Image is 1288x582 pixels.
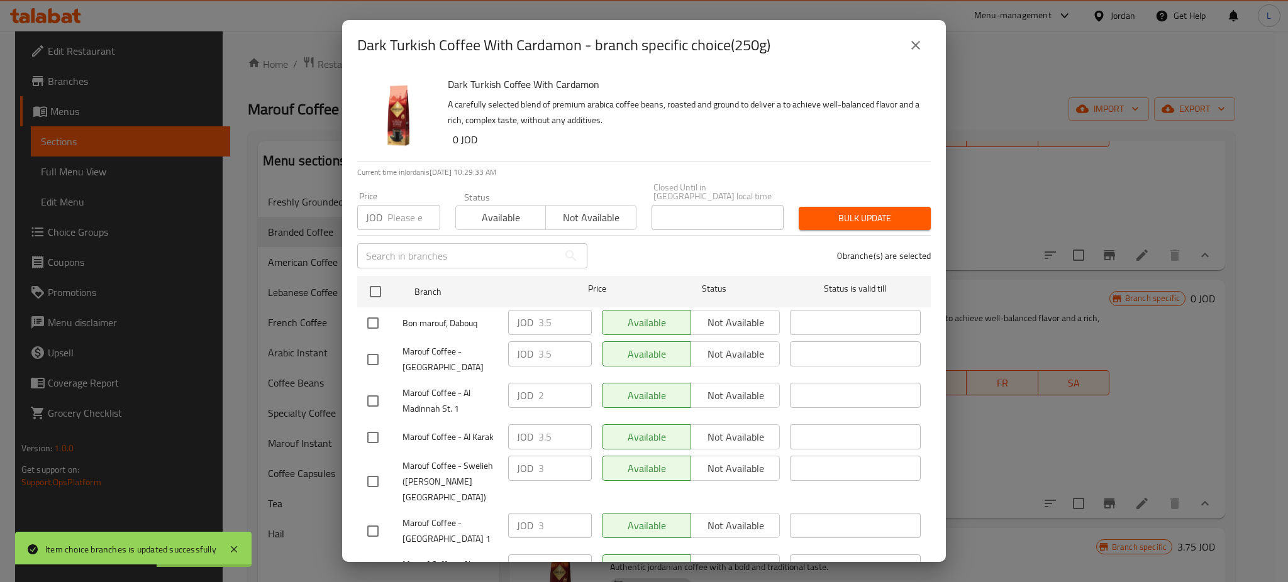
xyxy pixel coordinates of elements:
span: Status is valid till [790,281,921,297]
span: Marouf Coffee - Al Madinnah St. 1 [402,385,498,417]
p: A carefully selected blend of premium arabica coffee beans, roasted and ground to deliver a to ac... [448,97,921,128]
h6: Dark Turkish Coffee With Cardamon [448,75,921,93]
span: Bulk update [809,211,921,226]
button: Not available [545,205,636,230]
button: Bulk update [799,207,931,230]
p: JOD [517,315,533,330]
p: JOD [366,210,382,225]
span: Marouf Coffee - [GEOGRAPHIC_DATA] [402,344,498,375]
p: Current time in Jordan is [DATE] 10:29:33 AM [357,167,931,178]
span: Marouf Coffee - [GEOGRAPHIC_DATA] 1 [402,515,498,547]
span: Branch [414,284,545,300]
p: JOD [517,388,533,403]
input: Please enter price [387,205,440,230]
img: Dark Turkish Coffee With Cardamon [357,75,438,156]
input: Please enter price [538,554,592,579]
p: JOD [517,559,533,574]
input: Please enter price [538,456,592,481]
span: Marouf Coffee - Al Karak [402,429,498,445]
p: JOD [517,346,533,361]
input: Please enter price [538,341,592,366]
p: 0 branche(s) are selected [837,250,931,262]
button: close [901,30,931,60]
p: JOD [517,429,533,444]
span: Not available [551,209,631,227]
input: Please enter price [538,424,592,449]
h2: Dark Turkish Coffee With Cardamon - branch specific choice(250g) [357,35,770,55]
h6: 0 JOD [453,131,921,148]
input: Please enter price [538,513,592,538]
span: Bon marouf, Dabouq [402,316,498,331]
div: Item choice branches is updated successfully [45,542,216,556]
span: Price [555,281,639,297]
span: Available [461,209,541,227]
button: Available [455,205,546,230]
input: Please enter price [538,383,592,408]
span: Marouf Coffee - Swelieh ([PERSON_NAME][GEOGRAPHIC_DATA]) [402,458,498,505]
input: Search in branches [357,243,558,268]
p: JOD [517,461,533,476]
input: Please enter price [538,310,592,335]
p: JOD [517,518,533,533]
span: Status [649,281,780,297]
